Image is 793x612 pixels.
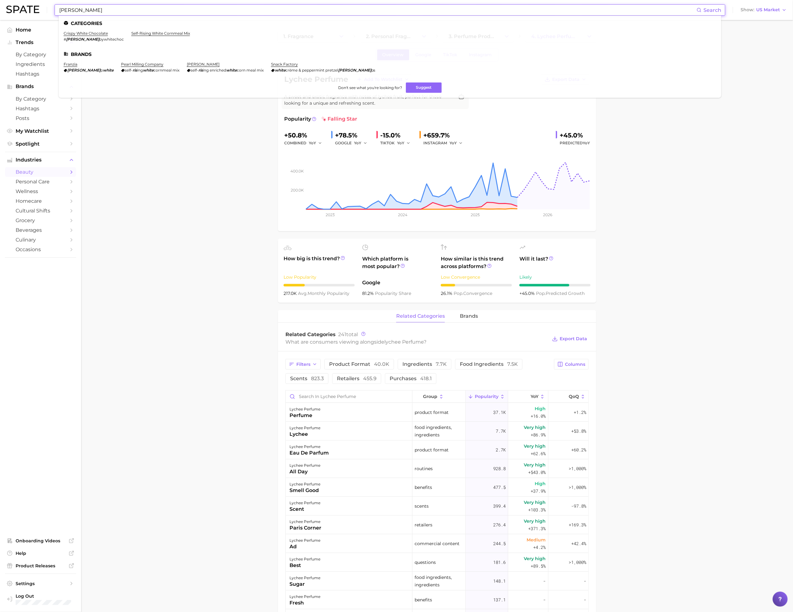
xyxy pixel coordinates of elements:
[286,515,588,534] button: lychee perfumeparis cornerretailers276.4Very high+371.3%+169.3%
[125,68,133,72] span: self-
[423,394,437,399] span: group
[289,518,321,525] div: lychee perfume
[531,450,546,457] span: +62.6%
[524,442,546,450] span: Very high
[5,235,76,245] a: culinary
[289,406,320,413] div: lychee perfume
[338,68,371,72] em: [PERSON_NAME]
[531,562,546,570] span: +89.5%
[354,139,367,147] button: YoY
[531,431,546,439] span: +86.9%
[415,484,432,491] span: benefits
[450,139,463,147] button: YoY
[475,394,499,399] span: Popularity
[5,126,76,136] a: My Watchlist
[415,502,429,510] span: scents
[133,68,137,72] em: ris
[284,139,326,147] div: combined
[289,487,320,494] div: smell good
[296,362,310,367] span: Filters
[739,6,788,14] button: ShowUS Market
[5,59,76,69] a: Ingredients
[16,169,66,175] span: beauty
[402,362,447,367] span: ingredients
[5,196,76,206] a: homecare
[5,69,76,79] a: Hashtags
[524,499,546,506] span: Very high
[5,50,76,59] a: by Category
[321,117,326,122] img: falling star
[64,37,66,42] span: #
[16,237,66,243] span: culinary
[519,255,591,270] span: Will it last?
[703,7,721,13] span: Search
[493,540,506,547] span: 244.5
[5,245,76,254] a: occasions
[286,440,588,459] button: lychee perfumeeau de parfumproduct format2.7kVery high+62.6%+60.2%
[64,62,77,67] a: franzia
[528,469,546,476] span: +543.0%
[286,497,588,515] button: lychee perfumescentscents399.4Very high+103.3%-97.8%
[527,536,546,544] span: Medium
[16,227,66,233] span: beverages
[466,391,508,403] button: Popularity
[5,139,76,149] a: Spotlight
[131,31,190,36] a: self-rising white cornmeal mix
[441,284,512,286] div: 2 / 10
[584,596,586,604] span: -
[519,284,591,286] div: 7 / 10
[338,85,402,90] span: Don't see what you're looking for?
[371,68,376,72] span: ps
[285,359,321,370] button: Filters
[289,593,320,600] div: lychee perfume
[441,291,454,296] span: 26.1%
[16,115,66,121] span: Posts
[450,140,457,146] span: YoY
[198,68,203,72] em: ris
[16,188,66,194] span: wellness
[535,405,546,412] span: High
[286,403,588,422] button: lychee perfumeperfumeproduct format37.1kHigh+16.0%+1.2%
[354,140,361,146] span: YoY
[285,338,547,346] div: What are consumers viewing alongside ?
[66,37,99,42] em: [PERSON_NAME]
[286,590,588,609] button: lychee perfumefreshbenefits137.1--
[536,291,585,296] span: predicted growth
[121,62,163,67] a: pearl milling company
[67,68,100,72] em: [PERSON_NAME]
[321,115,357,123] span: falling star
[524,461,546,469] span: Very high
[5,216,76,225] a: grocery
[16,71,66,77] span: Hashtags
[289,574,320,582] div: lychee perfume
[415,409,449,416] span: product format
[741,8,754,12] span: Show
[460,362,518,367] span: food ingredients
[528,525,546,532] span: +371.3%
[493,559,506,566] span: 181.6
[543,212,552,217] tspan: 2026
[285,68,338,72] span: crème & peppermint pretzel
[289,499,320,507] div: lychee perfume
[284,93,454,107] span: A sweet and exotic fragrance with notes of lychee fruit, perfect for those looking for a unique a...
[337,376,377,381] span: retailers
[560,139,590,147] span: Predicted
[6,6,39,13] img: SPATE
[309,140,316,146] span: YoY
[289,430,320,438] div: lychee
[286,478,588,497] button: lychee perfumesmell goodbenefits477.5High+37.9%>1,000%
[289,505,320,513] div: scent
[560,130,590,140] div: +45.0%
[415,559,436,566] span: questions
[16,96,66,102] span: by Category
[374,361,389,367] span: 40.0k
[584,577,586,585] span: -
[380,130,415,140] div: -15.0%
[384,339,424,345] span: lychee perfume
[16,217,66,223] span: grocery
[289,599,320,607] div: fresh
[565,362,585,367] span: Columns
[289,449,329,457] div: eau de parfum
[64,21,716,26] li: Categories
[493,502,506,510] span: 399.4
